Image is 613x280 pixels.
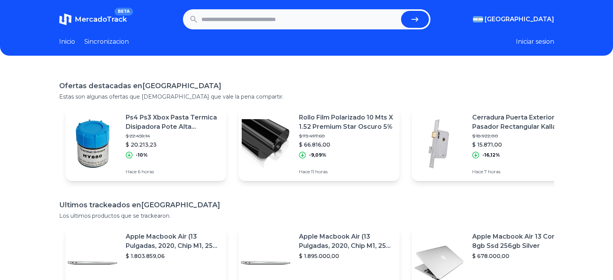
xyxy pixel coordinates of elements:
[239,107,400,181] a: Featured imageRollo Film Polarizado 10 Mts X 1.52 Premium Star Oscuro 5%$ 73.497,60$ 66.816,00-9,...
[59,212,554,220] p: Los ultimos productos que se trackearon.
[473,15,554,24] button: [GEOGRAPHIC_DATA]
[472,252,567,260] p: $ 678.000,00
[114,8,133,15] span: BETA
[482,152,500,158] p: -16,12%
[59,200,554,210] h1: Ultimos trackeados en [GEOGRAPHIC_DATA]
[472,113,567,131] p: Cerradura Puerta Exterior Pasador Rectangular Kallay 4006
[59,13,127,26] a: MercadoTrackBETA
[126,133,220,139] p: $ 22.459,14
[59,37,75,46] a: Inicio
[136,152,148,158] p: -10%
[472,141,567,149] p: $ 15.871,00
[516,37,554,46] button: Iniciar sesion
[65,107,226,181] a: Featured imagePs4 Ps3 Xbox Pasta Termica Disipadora Pote Alta Temperatura$ 22.459,14$ 20.213,23-1...
[84,37,129,46] a: Sincronizacion
[485,15,554,24] span: [GEOGRAPHIC_DATA]
[75,15,127,24] span: MercadoTrack
[126,232,220,251] p: Apple Macbook Air (13 Pulgadas, 2020, Chip M1, 256 Gb De Ssd, 8 Gb De Ram) - Plata
[299,133,393,139] p: $ 73.497,60
[412,117,466,171] img: Featured image
[239,117,293,171] img: Featured image
[126,169,220,175] p: Hace 6 horas
[299,141,393,149] p: $ 66.816,00
[299,232,393,251] p: Apple Macbook Air (13 Pulgadas, 2020, Chip M1, 256 Gb De Ssd, 8 Gb De Ram) - Plata
[299,252,393,260] p: $ 1.895.000,00
[412,107,573,181] a: Featured imageCerradura Puerta Exterior Pasador Rectangular Kallay 4006$ 18.922,00$ 15.871,00-16,...
[126,113,220,131] p: Ps4 Ps3 Xbox Pasta Termica Disipadora Pote Alta Temperatura
[59,93,554,101] p: Estas son algunas ofertas que [DEMOGRAPHIC_DATA] que vale la pena compartir.
[126,252,220,260] p: $ 1.803.859,06
[299,113,393,131] p: Rollo Film Polarizado 10 Mts X 1.52 Premium Star Oscuro 5%
[59,80,554,91] h1: Ofertas destacadas en [GEOGRAPHIC_DATA]
[472,232,567,251] p: Apple Macbook Air 13 Core I5 8gb Ssd 256gb Silver
[299,169,393,175] p: Hace 11 horas
[472,133,567,139] p: $ 18.922,00
[59,13,72,26] img: MercadoTrack
[126,141,220,149] p: $ 20.213,23
[472,169,567,175] p: Hace 7 horas
[309,152,326,158] p: -9,09%
[65,117,120,171] img: Featured image
[473,16,483,22] img: Argentina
